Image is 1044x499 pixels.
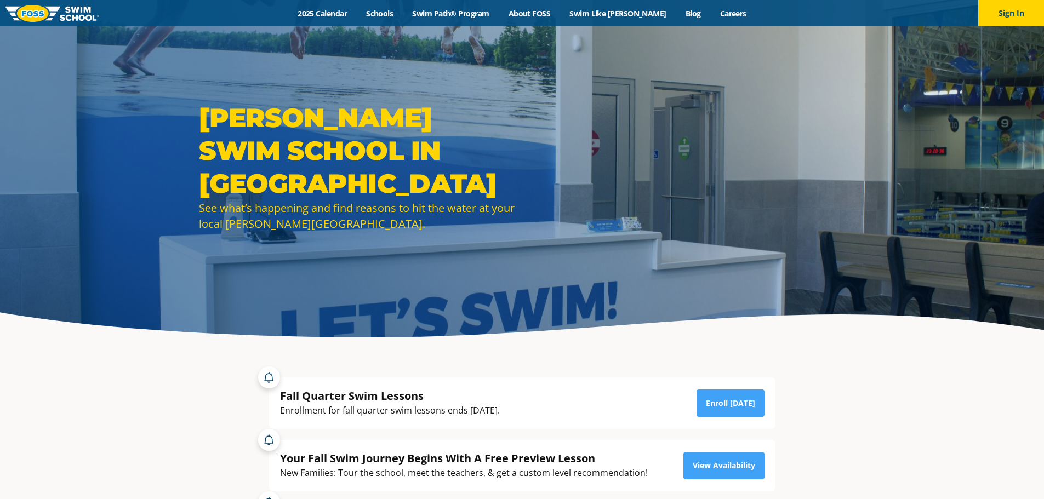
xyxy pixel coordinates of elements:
[357,8,403,19] a: Schools
[199,101,517,200] h1: [PERSON_NAME] Swim School in [GEOGRAPHIC_DATA]
[683,452,765,479] a: View Availability
[676,8,710,19] a: Blog
[697,389,765,417] a: Enroll [DATE]
[199,200,517,232] div: See what’s happening and find reasons to hit the water at your local [PERSON_NAME][GEOGRAPHIC_DATA].
[280,388,500,403] div: Fall Quarter Swim Lessons
[710,8,756,19] a: Careers
[280,403,500,418] div: Enrollment for fall quarter swim lessons ends [DATE].
[403,8,499,19] a: Swim Path® Program
[499,8,560,19] a: About FOSS
[280,451,648,466] div: Your Fall Swim Journey Begins With A Free Preview Lesson
[288,8,357,19] a: 2025 Calendar
[560,8,676,19] a: Swim Like [PERSON_NAME]
[280,466,648,480] div: New Families: Tour the school, meet the teachers, & get a custom level recommendation!
[5,5,99,22] img: FOSS Swim School Logo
